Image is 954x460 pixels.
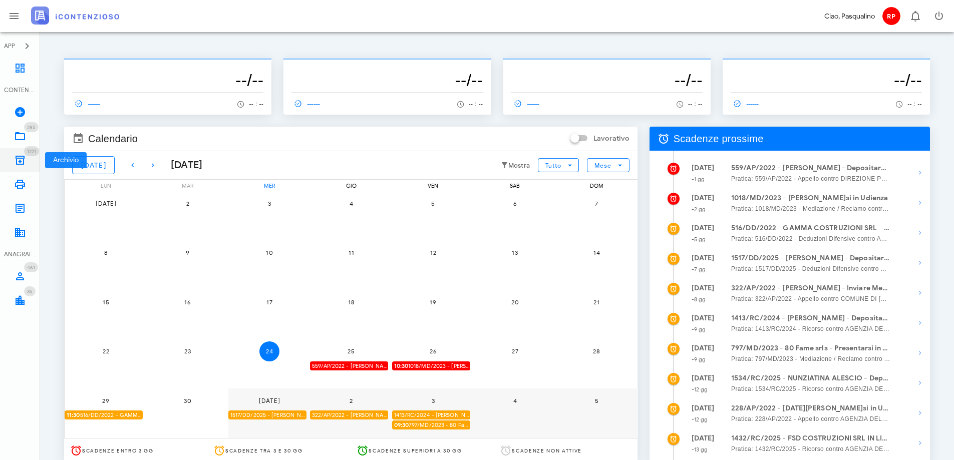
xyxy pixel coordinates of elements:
h3: --/-- [511,70,703,90]
span: 27 [505,347,525,355]
img: logo-text-2x.png [31,7,119,25]
p: -------------- [731,62,922,70]
a: ------ [511,97,544,111]
div: mer [228,180,310,191]
button: 4 [505,390,525,410]
button: Mostra dettagli [910,253,930,273]
strong: 322/AP/2022 - [PERSON_NAME] - Inviare Memorie per Udienza [731,283,890,294]
span: 5 [586,397,606,404]
button: 19 [423,292,443,312]
span: ------ [731,99,760,108]
h3: --/-- [72,70,263,90]
span: Mese [594,162,611,169]
button: 24 [259,341,279,361]
div: mar [146,180,228,191]
small: -12 gg [692,416,708,423]
a: ------ [72,97,105,111]
button: 7 [586,193,606,213]
span: Distintivo [24,286,36,296]
span: -- : -- [249,101,263,108]
strong: [DATE] [692,344,715,352]
button: Mostra dettagli [910,403,930,423]
small: -2 gg [692,206,706,213]
button: RP [879,4,903,28]
span: Pratica: 516/DD/2022 - Deduzioni Difensive contro AGENZIA DELLE ENTRATE - RISCOSSIONE (Udienza) [731,234,890,244]
button: 3 [423,390,443,410]
strong: [DATE] [692,374,715,382]
p: -------------- [72,62,263,70]
span: 25 [341,347,361,355]
small: Mostra [508,162,530,170]
span: Scadenze non attive [512,447,582,454]
strong: 559/AP/2022 - [PERSON_NAME] - Depositare Documenti per Udienza [731,163,890,174]
span: [DATE] [95,200,117,207]
div: 322/AP/2022 - [PERSON_NAME] - Inviare Memorie per Udienza [310,410,388,420]
strong: 11:30 [67,411,80,418]
button: Mostra dettagli [910,193,930,213]
span: Scadenze tra 3 e 30 gg [225,447,303,454]
a: ------ [291,97,325,111]
div: Ciao, Pasqualino [824,11,875,22]
button: Mostra dettagli [910,373,930,393]
div: [DATE] [163,158,203,173]
button: 5 [423,193,443,213]
span: 461 [27,264,35,271]
button: 5 [586,390,606,410]
span: 3 [423,397,443,404]
strong: [DATE] [692,194,715,202]
strong: [DATE] [692,284,715,292]
span: 30 [178,397,198,404]
span: 8 [96,249,116,256]
span: 35 [27,288,33,295]
button: 14 [586,243,606,263]
h3: --/-- [291,70,483,90]
span: 18 [341,298,361,306]
span: 28 [586,347,606,355]
button: 15 [96,292,116,312]
button: 30 [178,390,198,410]
div: CONTENZIOSO [4,86,36,95]
strong: 1413/RC/2024 - [PERSON_NAME] - Depositare Documenti per Udienza [731,313,890,324]
button: 9 [178,243,198,263]
span: 5 [423,200,443,207]
button: Mostra dettagli [910,343,930,363]
button: 16 [178,292,198,312]
span: 4 [505,397,525,404]
span: 10 [259,249,279,256]
span: Calendario [88,131,138,147]
strong: 09:30 [394,421,409,428]
span: 15 [96,298,116,306]
a: ------ [731,97,764,111]
strong: 1534/RC/2025 - NUNZIATINA ALESCIO - Deposita la Costituzione in [GEOGRAPHIC_DATA] [731,373,890,384]
span: Scadenze entro 3 gg [82,447,154,454]
span: 17 [259,298,279,306]
span: 516/DD/2022 - GAMMA COSTRUZIONI SRL - Presentarsi in Udienza [67,410,143,420]
span: 19 [423,298,443,306]
span: Pratica: 1534/RC/2025 - Ricorso contro AGENZIA DELLE ENTRATE - RISCOSSIONE [731,384,890,394]
small: -5 gg [692,236,706,243]
button: 20 [505,292,525,312]
button: Mostra dettagli [910,433,930,453]
strong: 516/DD/2022 - GAMMA COSTRUZIONI SRL - Presentarsi in Udienza [731,223,890,234]
button: Mostra dettagli [910,163,930,183]
span: 12 [423,249,443,256]
span: 797/MD/2023 - 80 Fame srls - Presentarsi in Udienza [394,420,470,430]
button: 22 [96,341,116,361]
span: 1221 [27,148,36,155]
span: Pratica: 1432/RC/2025 - Ricorso contro AGENZIA DELLE ENTRATE - RISCOSSIONE (Udienza) [731,444,890,454]
button: 27 [505,341,525,361]
span: 9 [178,249,198,256]
button: 2 [178,193,198,213]
label: Lavorativo [593,134,629,144]
button: [DATE] [96,193,116,213]
span: 24 [259,347,279,355]
span: Distintivo [24,122,39,132]
p: -------------- [511,62,703,70]
strong: [DATE] [692,314,715,322]
span: Tutto [545,162,561,169]
button: 25 [341,341,361,361]
button: 2 [341,390,361,410]
button: 3 [259,193,279,213]
span: 21 [586,298,606,306]
button: 8 [96,243,116,263]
